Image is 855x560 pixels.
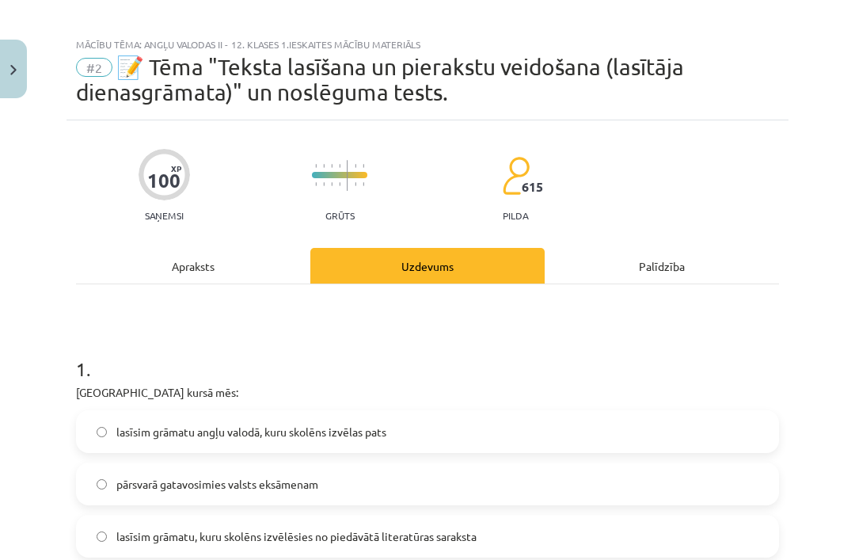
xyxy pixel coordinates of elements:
img: icon-short-line-57e1e144782c952c97e751825c79c345078a6d821885a25fce030b3d8c18986b.svg [355,182,356,186]
img: icon-short-line-57e1e144782c952c97e751825c79c345078a6d821885a25fce030b3d8c18986b.svg [315,164,317,168]
span: 615 [522,180,543,194]
p: Saņemsi [139,210,190,221]
span: lasīsim grāmatu, kuru skolēns izvēlēsies no piedāvātā literatūras saraksta [116,528,477,545]
img: students-c634bb4e5e11cddfef0936a35e636f08e4e9abd3cc4e673bd6f9a4125e45ecb1.svg [502,156,530,196]
span: #2 [76,58,112,77]
div: Palīdzība [545,248,779,284]
span: lasīsim grāmatu angļu valodā, kuru skolēns izvēlas pats [116,424,386,440]
img: icon-close-lesson-0947bae3869378f0d4975bcd49f059093ad1ed9edebbc8119c70593378902aed.svg [10,65,17,75]
img: icon-short-line-57e1e144782c952c97e751825c79c345078a6d821885a25fce030b3d8c18986b.svg [323,182,325,186]
img: icon-short-line-57e1e144782c952c97e751825c79c345078a6d821885a25fce030b3d8c18986b.svg [339,182,340,186]
div: Uzdevums [310,248,545,284]
img: icon-short-line-57e1e144782c952c97e751825c79c345078a6d821885a25fce030b3d8c18986b.svg [331,164,332,168]
p: Grūts [325,210,355,221]
span: pārsvarā gatavosimies valsts eksāmenam [116,476,318,493]
input: lasīsim grāmatu, kuru skolēns izvēlēsies no piedāvātā literatūras saraksta [97,531,107,542]
img: icon-short-line-57e1e144782c952c97e751825c79c345078a6d821885a25fce030b3d8c18986b.svg [355,164,356,168]
img: icon-short-line-57e1e144782c952c97e751825c79c345078a6d821885a25fce030b3d8c18986b.svg [331,182,332,186]
span: 📝 Tēma "Teksta lasīšana un pierakstu veidošana (lasītāja dienasgrāmata)" un noslēguma tests. [76,54,684,105]
img: icon-short-line-57e1e144782c952c97e751825c79c345078a6d821885a25fce030b3d8c18986b.svg [323,164,325,168]
img: icon-long-line-d9ea69661e0d244f92f715978eff75569469978d946b2353a9bb055b3ed8787d.svg [347,160,348,191]
input: pārsvarā gatavosimies valsts eksāmenam [97,479,107,490]
p: pilda [503,210,528,221]
div: 100 [147,170,180,192]
div: Apraksts [76,248,310,284]
span: XP [171,164,181,173]
img: icon-short-line-57e1e144782c952c97e751825c79c345078a6d821885a25fce030b3d8c18986b.svg [363,164,364,168]
p: [GEOGRAPHIC_DATA] kursā mēs: [76,384,779,401]
div: Mācību tēma: Angļu valodas ii - 12. klases 1.ieskaites mācību materiāls [76,39,779,50]
img: icon-short-line-57e1e144782c952c97e751825c79c345078a6d821885a25fce030b3d8c18986b.svg [363,182,364,186]
img: icon-short-line-57e1e144782c952c97e751825c79c345078a6d821885a25fce030b3d8c18986b.svg [339,164,340,168]
h1: 1 . [76,330,779,379]
input: lasīsim grāmatu angļu valodā, kuru skolēns izvēlas pats [97,427,107,437]
img: icon-short-line-57e1e144782c952c97e751825c79c345078a6d821885a25fce030b3d8c18986b.svg [315,182,317,186]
